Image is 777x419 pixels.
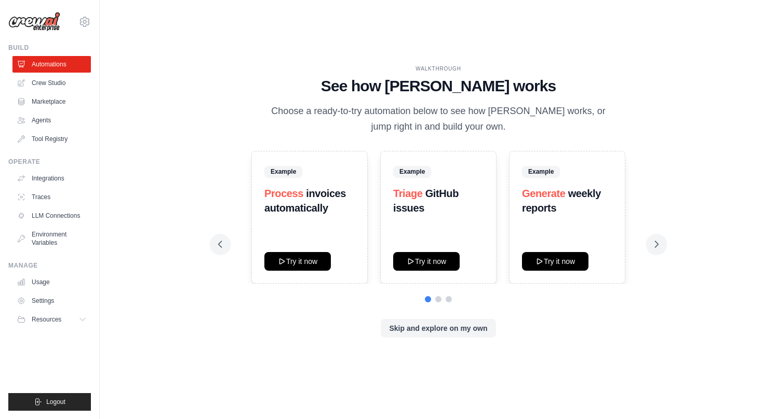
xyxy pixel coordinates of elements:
span: Example [264,166,302,177]
button: Try it now [522,252,588,271]
div: Operate [8,158,91,166]
a: Crew Studio [12,75,91,91]
a: Agents [12,112,91,129]
a: Integrations [12,170,91,187]
a: Automations [12,56,91,73]
span: Logout [46,398,65,406]
button: Try it now [393,252,460,271]
a: Tool Registry [12,131,91,147]
button: Skip and explore on my own [381,319,495,338]
a: Marketplace [12,93,91,110]
button: Logout [8,393,91,411]
span: Resources [32,315,61,324]
strong: weekly reports [522,188,601,214]
span: Generate [522,188,566,199]
div: Build [8,44,91,52]
button: Try it now [264,252,331,271]
span: Example [522,166,560,177]
a: Settings [12,292,91,309]
span: Triage [393,188,423,199]
div: WALKTHROUGH [218,65,659,73]
div: Manage [8,261,91,270]
a: Usage [12,274,91,290]
span: Process [264,188,303,199]
span: Example [393,166,431,177]
button: Resources [12,311,91,328]
a: Environment Variables [12,226,91,251]
img: Logo [8,12,60,32]
strong: GitHub issues [393,188,459,214]
a: LLM Connections [12,207,91,224]
p: Choose a ready-to-try automation below to see how [PERSON_NAME] works, or jump right in and build... [264,104,613,134]
h1: See how [PERSON_NAME] works [218,77,659,95]
a: Traces [12,189,91,205]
